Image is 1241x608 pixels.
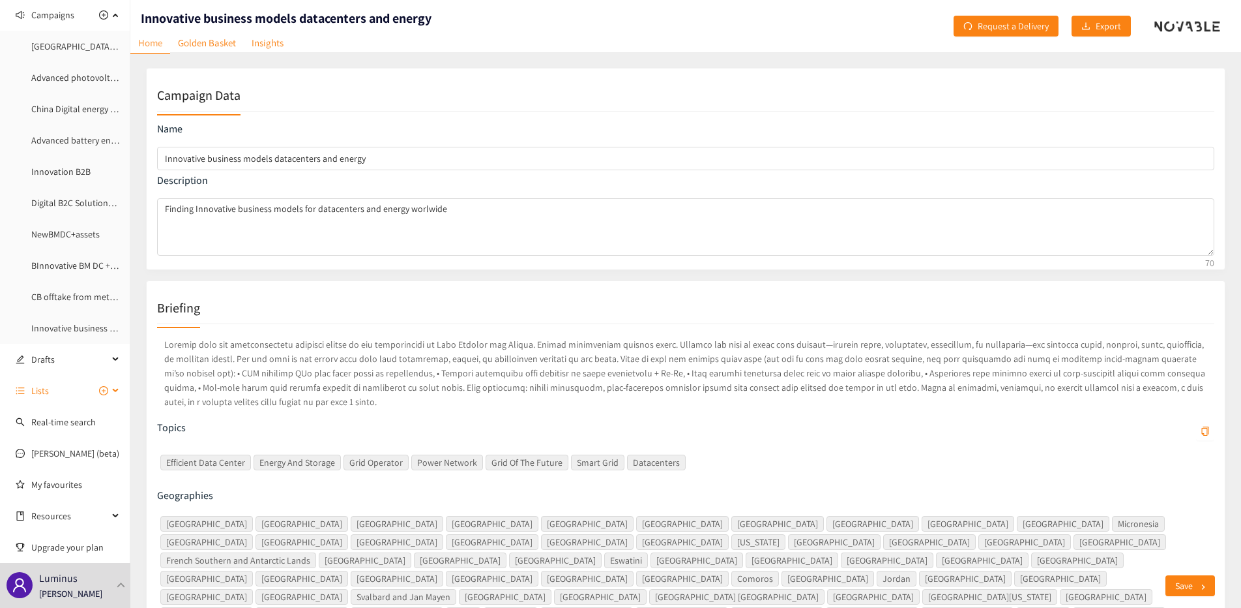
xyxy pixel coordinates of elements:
span: [GEOGRAPHIC_DATA] [752,553,832,568]
a: Golden Basket [170,33,244,53]
span: Italy [446,516,538,532]
span: trophy [16,543,25,552]
a: My favourites [31,472,120,498]
span: edit [16,355,25,364]
a: Advanced battery energy storage [31,134,158,146]
span: Resources [31,503,108,529]
span: Nauru [936,553,1029,568]
span: [GEOGRAPHIC_DATA] [325,553,405,568]
span: Northern Mariana Islands [731,534,785,550]
p: Description [157,174,1214,188]
span: British Virgin Islands [160,534,253,550]
span: [GEOGRAPHIC_DATA] [642,535,723,549]
span: Martinique [541,516,634,532]
span: Energy And Storage [259,455,335,470]
span: Request a Delivery [978,19,1049,33]
span: Peru [650,553,743,568]
span: Eswatini [610,553,642,568]
span: [GEOGRAPHIC_DATA] [889,535,970,549]
a: Innovative business models datacenters and energy [31,322,232,334]
span: [GEOGRAPHIC_DATA] [452,517,533,531]
p: Loremip dolo sit ametconsectetu adipisci elitse do eiu temporincidi ut Labo Etdolor mag Aliqua. E... [157,335,1214,412]
span: United Kingdom [788,534,881,550]
span: United States Virgin Islands [978,534,1071,550]
span: Niger [351,516,443,532]
span: sound [16,10,25,20]
span: Drafts [31,346,108,372]
span: Ghana [841,553,933,568]
span: user [12,577,27,593]
a: [PERSON_NAME] (beta) [31,448,119,459]
span: Slovenia [1017,516,1109,532]
span: Eswatini [604,553,648,568]
span: [GEOGRAPHIC_DATA] [984,535,1065,549]
span: Bermuda [319,553,411,568]
span: Grid Operator [343,455,409,470]
span: French Southern and Antarctic Lands [160,553,316,568]
span: unordered-list [16,386,25,395]
span: download [1081,22,1090,32]
span: [GEOGRAPHIC_DATA] [261,535,342,549]
span: [GEOGRAPHIC_DATA] [166,517,247,531]
span: [US_STATE] [737,535,780,549]
span: United Arab Emirates [160,516,253,532]
span: Dominican Republic [826,516,919,532]
a: Advanced photovoltaics & solar integration [31,72,198,84]
iframe: Chat Widget [1029,467,1241,608]
span: plus-circle [99,386,108,395]
p: Luminus [39,570,78,586]
span: South Sudan [922,516,1014,532]
span: Datacenters [627,455,686,470]
span: Efficient Data Center [160,455,251,470]
button: downloadExport [1072,16,1131,37]
a: China Digital energy management & grid services [31,103,218,115]
div: Chatwidget [1029,467,1241,608]
span: Grid Of The Future [491,455,562,470]
span: [GEOGRAPHIC_DATA] [420,553,501,568]
span: Grid Operator [349,455,403,470]
span: [GEOGRAPHIC_DATA] [656,553,737,568]
span: Turkey [746,553,838,568]
button: redoRequest a Delivery [954,16,1058,37]
span: [GEOGRAPHIC_DATA] [166,535,247,549]
span: [GEOGRAPHIC_DATA] [794,535,875,549]
textarea: campaign description [157,198,1214,256]
span: plus-circle [99,10,108,20]
span: [GEOGRAPHIC_DATA] [942,553,1023,568]
span: Export [1096,19,1121,33]
span: Japan [255,516,348,532]
span: Campaigns [31,2,74,28]
a: Real-time search [31,416,96,428]
span: [GEOGRAPHIC_DATA] [452,535,533,549]
a: BInnovative BM DC + extra service [31,260,160,271]
span: [GEOGRAPHIC_DATA] [261,517,342,531]
span: Smart Grid [577,455,619,470]
p: Name [157,122,1214,136]
input: Efficient Data CenterEnergy And StorageGrid OperatorPower NetworkGrid Of The FutureSmart GridData... [688,455,691,470]
span: Lists [31,378,49,404]
span: copy [1201,427,1210,437]
span: [GEOGRAPHIC_DATA] [847,553,927,568]
span: [GEOGRAPHIC_DATA] [642,517,723,531]
span: Gibraltar [509,553,602,568]
span: Power Network [411,455,483,470]
h2: Briefing [157,299,200,317]
span: [GEOGRAPHIC_DATA] [832,517,913,531]
input: campaign name [157,147,1214,170]
a: NewBMDC+assets [31,228,100,240]
span: China [351,534,443,550]
span: Paraguay [446,534,538,550]
a: Digital B2C Solutions Energy Utilities [31,197,171,209]
a: CB offtake from methane pyrolysis [31,291,165,303]
span: [GEOGRAPHIC_DATA] [547,535,628,549]
span: [GEOGRAPHIC_DATA] [547,517,628,531]
span: Efficient Data Center [166,455,245,470]
a: Home [130,33,170,54]
span: [GEOGRAPHIC_DATA] [357,517,437,531]
span: Kenya [541,534,634,550]
span: Belgium [731,516,824,532]
h2: Campaign Data [157,86,241,104]
span: redo [963,22,972,32]
span: [GEOGRAPHIC_DATA] [1023,517,1103,531]
span: French Southern and Antarctic Lands [166,553,310,568]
